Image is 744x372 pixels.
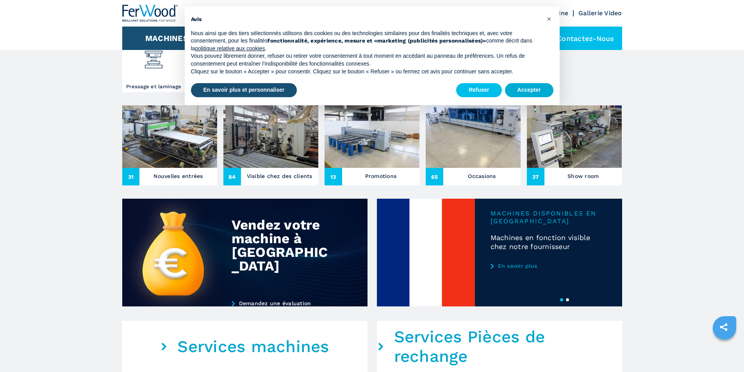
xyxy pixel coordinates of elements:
p: Cliquez sur le bouton « Accepter » pour consentir. Cliquez sur le bouton « Refuser » ou fermez ce... [191,68,541,76]
img: Vendez votre machine à ferwood [122,199,368,306]
a: Services machines [122,321,368,372]
a: Occasions65Occasions [426,105,521,185]
strong: fonctionnalité, expérience, mesure et «marketing (publicités personnalisées)» [268,37,486,44]
h2: Avis [191,16,541,23]
a: Visible chez des clients84Visible chez des clients [223,105,318,185]
a: Services Pièces de rechange [377,321,622,372]
a: politique relative aux cookies [195,45,265,52]
span: 31 [122,168,140,185]
img: pressa-strettoia.png [143,43,164,70]
button: Accepter [505,83,553,97]
span: 65 [426,168,443,185]
p: Nous ainsi que des tiers sélectionnés utilisons des cookies ou des technologies similaires pour d... [191,30,541,53]
button: Fermer cet avis [543,12,556,25]
h3: Promotions [365,171,397,182]
div: Contactez-nous [537,27,622,50]
a: sharethis [714,317,733,337]
a: Promotions13Promotions [325,105,419,185]
h3: Pressage et laminage [126,83,181,90]
img: Occasions [426,105,521,168]
em: Services Pièces de rechange [394,327,622,366]
button: Machines [145,34,188,43]
a: Nouvelles entrées31Nouvelles entrées [122,105,217,185]
img: Promotions [325,105,419,168]
a: Demandez une évaluation [232,300,339,306]
a: En savoir plus [491,263,607,269]
img: Show room [527,105,622,168]
a: Show room37Show room [527,105,622,185]
img: Nouvelles entrées [122,105,217,168]
p: Vous pouvez librement donner, refuser ou retirer votre consentement à tout moment en accédant au ... [191,52,541,68]
a: Pressage et laminage [122,41,186,92]
h3: Nouvelles entrées [153,171,203,182]
img: Visible chez des clients [223,105,318,168]
h3: Occasions [468,171,496,182]
img: Machines en fonction visible chez notre fournisseur [377,199,475,306]
span: 84 [223,168,241,185]
span: 37 [527,168,544,185]
iframe: Chat [711,337,738,366]
a: Gallerie Video [578,9,622,17]
h3: Show room [567,171,599,182]
img: Ferwood [122,5,178,22]
button: En savoir plus et personnaliser [191,83,297,97]
button: 1 [560,298,563,301]
span: 13 [325,168,342,185]
button: Refuser [456,83,501,97]
h3: Visible chez des clients [247,171,312,182]
em: Services machines [177,337,329,356]
button: 2 [566,298,569,301]
span: × [547,14,551,23]
div: Vendez votre machine à [GEOGRAPHIC_DATA] [232,218,334,273]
